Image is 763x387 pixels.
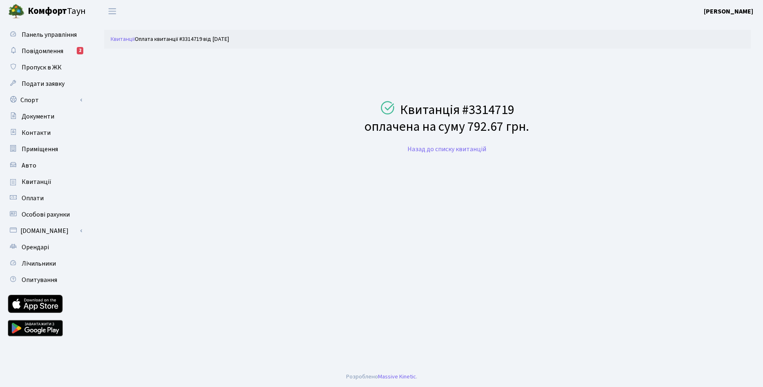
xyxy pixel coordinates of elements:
[28,4,86,18] span: Таун
[4,43,86,59] a: Повідомлення2
[407,145,486,154] a: Назад до списку квитанцій
[4,92,86,108] a: Спорт
[4,272,86,288] a: Опитування
[22,161,36,170] span: Авто
[22,30,77,39] span: Панель управління
[4,174,86,190] a: Квитанції
[22,259,56,268] span: Лічильники
[4,59,86,76] a: Пропуск в ЖК
[135,35,229,44] li: Оплата квитанції #3314719 від [DATE]
[111,35,135,43] a: Квитанції
[4,27,86,43] a: Панель управління
[4,108,86,125] a: Документи
[4,255,86,272] a: Лічильники
[22,63,62,72] span: Пропуск в ЖК
[4,206,86,223] a: Особові рахунки
[22,243,49,252] span: Орендарі
[22,177,51,186] span: Квитанції
[365,101,529,136] h2: Квитанція #3314719 оплачена на суму 792.67 грн.
[346,372,417,381] div: Розроблено .
[28,4,67,18] b: Комфорт
[22,47,63,56] span: Повідомлення
[4,223,86,239] a: [DOMAIN_NAME]
[378,372,416,381] a: Massive Kinetic
[22,210,70,219] span: Особові рахунки
[22,79,65,88] span: Подати заявку
[102,4,122,18] button: Переключити навігацію
[4,239,86,255] a: Орендарі
[22,128,51,137] span: Контакти
[22,145,58,154] span: Приміщення
[22,112,54,121] span: Документи
[4,76,86,92] a: Подати заявку
[4,190,86,206] a: Оплати
[77,47,83,54] div: 2
[8,3,24,20] img: logo.png
[4,157,86,174] a: Авто
[22,194,44,203] span: Оплати
[22,275,57,284] span: Опитування
[704,7,753,16] a: [PERSON_NAME]
[4,125,86,141] a: Контакти
[4,141,86,157] a: Приміщення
